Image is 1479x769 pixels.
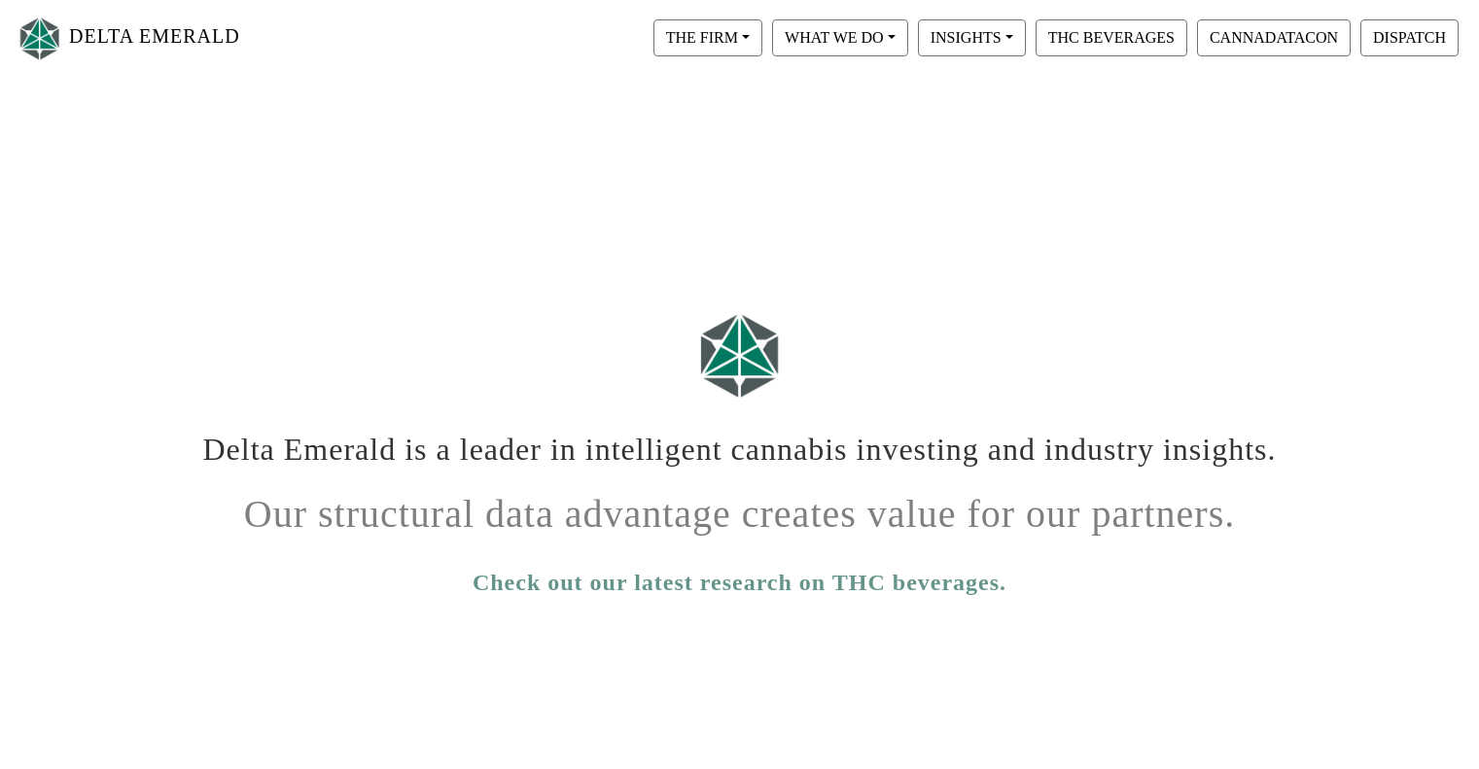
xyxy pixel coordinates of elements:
[200,416,1280,468] h1: Delta Emerald is a leader in intelligent cannabis investing and industry insights.
[1192,28,1356,45] a: CANNADATACON
[1197,19,1351,56] button: CANNADATACON
[16,8,240,69] a: DELTA EMERALD
[1360,19,1459,56] button: DISPATCH
[200,476,1280,538] h1: Our structural data advantage creates value for our partners.
[473,565,1006,600] a: Check out our latest research on THC beverages.
[691,304,789,406] img: Logo
[918,19,1026,56] button: INSIGHTS
[653,19,762,56] button: THE FIRM
[1356,28,1463,45] a: DISPATCH
[772,19,908,56] button: WHAT WE DO
[1036,19,1187,56] button: THC BEVERAGES
[16,13,64,64] img: Logo
[1031,28,1192,45] a: THC BEVERAGES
